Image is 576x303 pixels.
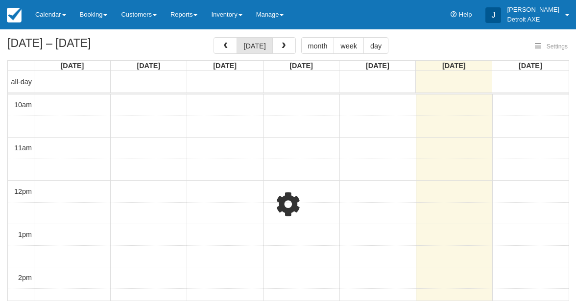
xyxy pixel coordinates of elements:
p: [PERSON_NAME] [507,5,559,15]
span: 10am [14,101,32,109]
i: Help [451,12,457,18]
span: [DATE] [137,62,160,70]
span: Settings [547,43,568,50]
button: Settings [529,40,574,54]
span: [DATE] [442,62,466,70]
span: all-day [11,78,32,86]
button: month [301,37,335,54]
span: 12pm [14,187,32,195]
span: [DATE] [289,62,313,70]
button: [DATE] [237,37,272,54]
span: [DATE] [213,62,237,70]
div: J [485,7,501,23]
span: [DATE] [519,62,542,70]
span: [DATE] [61,62,84,70]
h2: [DATE] – [DATE] [7,37,131,55]
button: week [334,37,364,54]
span: Help [459,11,472,18]
span: 1pm [18,231,32,238]
p: Detroit AXE [507,15,559,24]
span: [DATE] [366,62,389,70]
span: 11am [14,144,32,152]
button: day [363,37,388,54]
span: 2pm [18,274,32,281]
img: checkfront-main-nav-mini-logo.png [7,8,22,23]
